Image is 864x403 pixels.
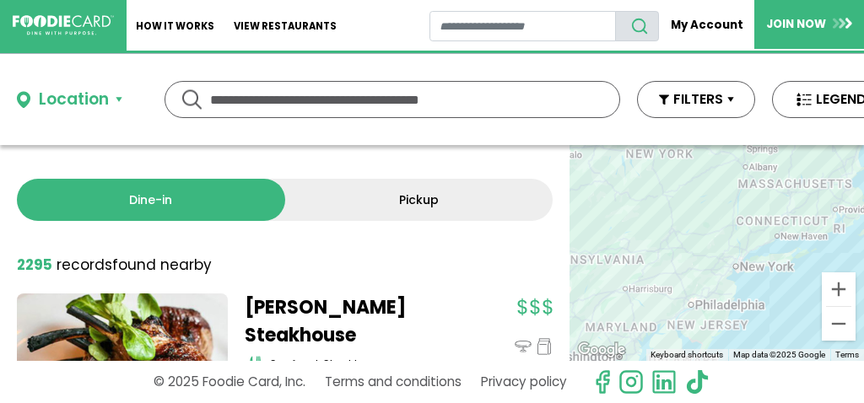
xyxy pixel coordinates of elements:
button: Zoom in [822,272,856,306]
img: cutlery_icon.svg [249,356,262,373]
img: Google [574,339,629,361]
button: Location [17,88,122,112]
button: Zoom out [822,307,856,341]
a: Terms and conditions [325,367,462,396]
img: dinein_icon.svg [515,338,532,355]
a: Terms [835,350,859,359]
button: FILTERS [637,81,755,118]
img: linkedin.svg [651,369,677,395]
button: Keyboard shortcuts [651,349,723,361]
a: Pickup [285,179,553,221]
a: Open this area in Google Maps (opens a new window) [574,339,629,361]
div: found nearby [17,255,212,277]
div: seafood, steakhouse [270,356,456,373]
a: Privacy policy [481,367,567,396]
svg: check us out on facebook [590,369,615,395]
button: search [615,11,659,41]
span: records [57,255,112,275]
div: Location [39,88,109,112]
p: © 2025 Foodie Card, Inc. [154,367,305,396]
img: pickup_icon.svg [536,338,553,355]
img: tiktok.svg [684,369,710,395]
input: restaurant search [429,11,617,41]
span: Map data ©2025 Google [733,350,825,359]
a: [PERSON_NAME] Steakhouse [245,293,456,349]
a: Dine-in [17,179,285,221]
img: FoodieCard; Eat, Drink, Save, Donate [13,15,114,35]
a: My Account [659,10,754,40]
strong: 2295 [17,255,52,275]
